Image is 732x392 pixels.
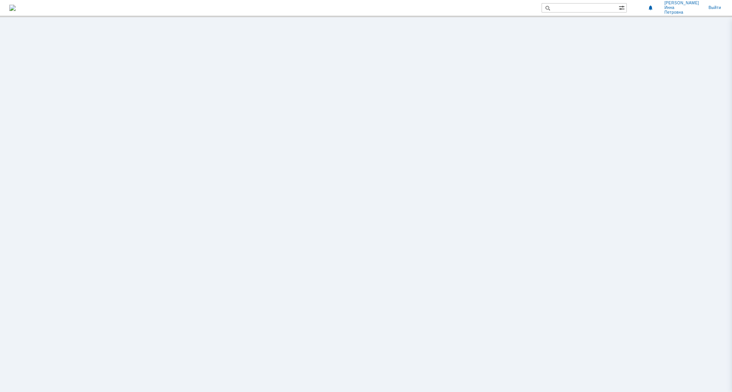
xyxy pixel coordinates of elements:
[664,5,699,10] span: Инна
[664,1,699,5] span: [PERSON_NAME]
[9,5,16,11] a: Перейти на домашнюю страницу
[664,10,699,15] span: Петровна
[9,5,16,11] img: logo
[619,4,626,11] span: Расширенный поиск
